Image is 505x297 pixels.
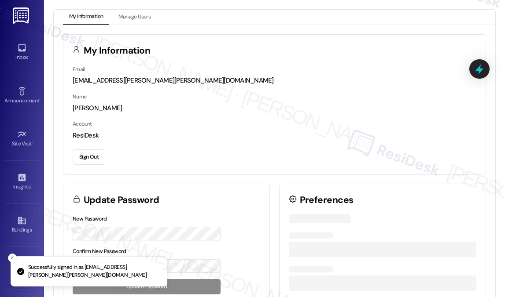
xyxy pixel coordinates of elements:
[28,264,160,279] p: Successfully signed in as [EMAIL_ADDRESS][PERSON_NAME][PERSON_NAME][DOMAIN_NAME]
[300,196,354,205] h3: Preferences
[73,149,105,165] button: Sign Out
[73,248,126,255] label: Confirm New Password
[32,139,33,145] span: •
[73,66,85,73] label: Email
[112,10,157,25] button: Manage Users
[84,196,159,205] h3: Update Password
[30,182,32,188] span: •
[4,213,40,237] a: Buildings
[73,215,107,222] label: New Password
[84,46,151,55] h3: My Information
[73,120,92,127] label: Account
[8,254,17,262] button: Close toast
[73,104,476,113] div: [PERSON_NAME]
[4,40,40,64] a: Inbox
[4,170,40,194] a: Insights •
[13,7,31,24] img: ResiDesk Logo
[4,127,40,151] a: Site Visit •
[39,96,41,102] span: •
[4,257,40,280] a: Leads
[73,93,87,100] label: Name
[63,10,109,25] button: My Information
[73,76,476,85] div: [EMAIL_ADDRESS][PERSON_NAME][PERSON_NAME][DOMAIN_NAME]
[73,131,476,140] div: ResiDesk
